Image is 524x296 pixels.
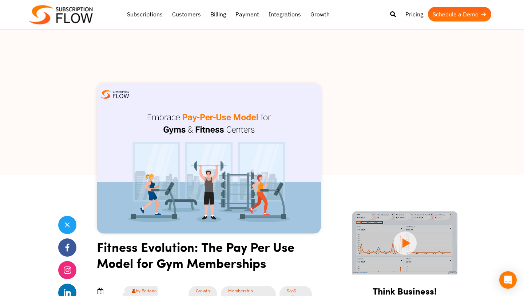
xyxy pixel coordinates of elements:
[97,239,321,276] h1: Fitness Evolution: The Pay Per Use Model for Gym Memberships
[167,7,206,22] a: Customers
[29,5,93,24] img: Subscriptionflow
[206,7,231,22] a: Billing
[231,7,264,22] a: Payment
[428,7,491,22] a: Schedule a Demo
[306,7,334,22] a: Growth
[499,271,517,289] div: Open Intercom Messenger
[122,7,167,22] a: Subscriptions
[401,7,428,22] a: Pricing
[352,211,457,274] img: intro video
[264,7,306,22] a: Integrations
[97,84,321,234] img: The Pay-Per-Use Model for Gym Memberships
